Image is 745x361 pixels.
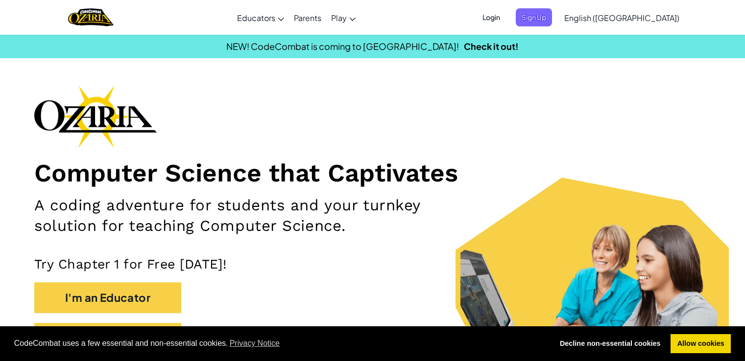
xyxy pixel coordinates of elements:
[34,282,181,313] button: I'm an Educator
[34,256,711,272] p: Try Chapter 1 for Free [DATE]!
[237,13,275,23] span: Educators
[34,158,711,188] h1: Computer Science that Captivates
[516,8,552,26] button: Sign Up
[559,4,684,31] a: English ([GEOGRAPHIC_DATA])
[68,7,114,27] a: Ozaria by CodeCombat logo
[34,323,181,354] button: I'm a Student
[564,13,679,23] span: English ([GEOGRAPHIC_DATA])
[464,41,519,52] a: Check it out!
[289,4,326,31] a: Parents
[331,13,347,23] span: Play
[34,85,157,148] img: Ozaria branding logo
[553,334,667,354] a: deny cookies
[326,4,360,31] a: Play
[68,7,114,27] img: Home
[226,41,459,52] span: NEW! CodeCombat is coming to [GEOGRAPHIC_DATA]!
[232,4,289,31] a: Educators
[14,336,546,351] span: CodeCombat uses a few essential and non-essential cookies.
[477,8,506,26] button: Login
[228,336,282,351] a: learn more about cookies
[34,195,487,237] h2: A coding adventure for students and your turnkey solution for teaching Computer Science.
[671,334,731,354] a: allow cookies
